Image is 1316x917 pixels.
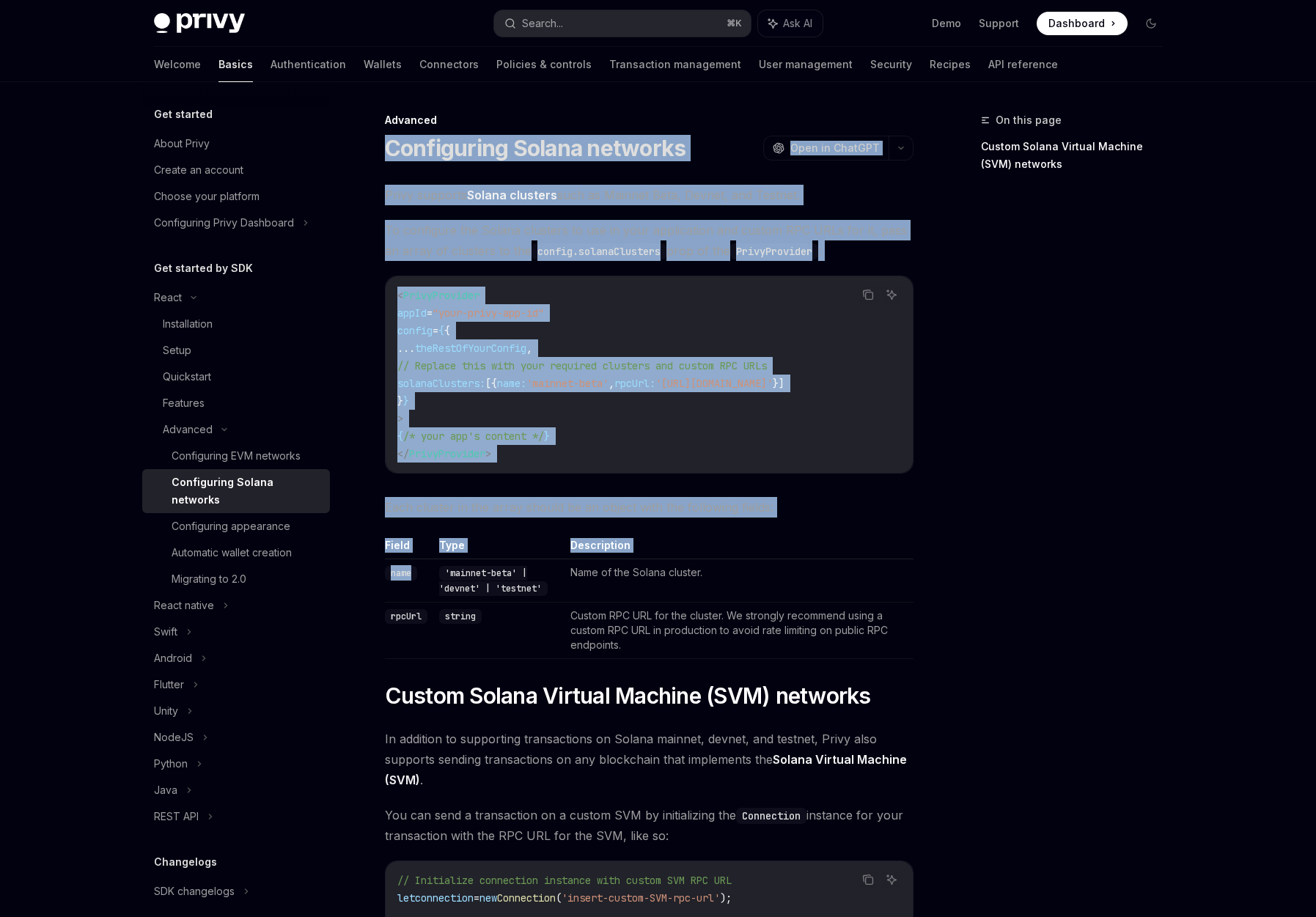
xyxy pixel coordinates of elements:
div: Features [163,394,205,412]
span: = [427,306,433,320]
span: let [397,891,415,905]
a: Configuring Solana networks [142,469,330,513]
th: Type [433,538,565,559]
span: ⌘ K [727,18,742,29]
a: Installation [142,311,330,337]
span: Each cluster in the array should be an object with the following fields: [385,497,914,518]
div: Unity [154,702,178,720]
a: Solana Virtual Machine (SVM) [385,752,907,788]
span: = [474,891,479,905]
span: "your-privy-app-id" [433,306,544,320]
a: Demo [932,16,961,31]
span: '[URL][DOMAIN_NAME]' [655,377,773,390]
span: </ [397,447,409,460]
div: NodeJS [154,729,194,746]
code: 'mainnet-beta' | 'devnet' | 'testnet' [439,566,548,596]
button: Ask AI [882,285,901,304]
span: } [544,430,550,443]
div: Python [154,755,188,773]
span: rpcUrl: [614,377,655,390]
span: name: [497,377,526,390]
span: /* your app's content */ [403,430,544,443]
a: Support [979,16,1019,31]
span: appId [397,306,427,320]
div: Java [154,781,177,799]
a: Configuring appearance [142,513,330,539]
span: { [397,430,403,443]
td: Name of the Solana cluster. [565,559,914,603]
div: SDK changelogs [154,883,235,900]
div: REST API [154,808,199,825]
span: = [433,324,438,337]
a: Security [870,47,912,82]
code: rpcUrl [385,609,427,624]
button: Search...⌘K [494,10,751,37]
span: PrivyProvider [403,289,479,302]
span: In addition to supporting transactions on Solana mainnet, devnet, and testnet, Privy also support... [385,729,914,790]
a: Quickstart [142,364,330,390]
a: Migrating to 2.0 [142,566,330,592]
td: Custom RPC URL for the cluster. We strongly recommend using a custom RPC URL in production to avo... [565,603,914,659]
a: Create an account [142,157,330,183]
div: Android [154,649,192,667]
img: dark logo [154,13,245,34]
div: Setup [163,342,191,359]
th: Field [385,538,433,559]
div: Advanced [163,421,213,438]
a: Features [142,390,330,416]
span: solanaClusters: [397,377,485,390]
a: Configuring EVM networks [142,443,330,469]
button: Ask AI [758,10,823,37]
a: Basics [218,47,253,82]
div: About Privy [154,135,210,152]
div: Configuring Privy Dashboard [154,214,294,232]
div: Create an account [154,161,243,179]
span: 'insert-custom-SVM-rpc-url' [562,891,720,905]
div: Configuring Solana networks [172,474,321,509]
div: Swift [154,623,177,641]
h5: Changelogs [154,853,217,871]
span: 'mainnet-beta' [526,377,609,390]
div: React native [154,597,214,614]
div: Choose your platform [154,188,260,205]
a: Dashboard [1037,12,1128,35]
span: // Initialize connection instance with custom SVM RPC URL [397,874,732,887]
h5: Get started by SDK [154,259,253,277]
a: Transaction management [609,47,741,82]
span: > [485,447,491,460]
span: connection [415,891,474,905]
div: Installation [163,315,213,333]
span: Ask AI [783,16,812,31]
span: } [397,394,403,408]
span: , [526,342,532,355]
span: Custom Solana Virtual Machine (SVM) networks [385,682,871,709]
span: PrivyProvider [409,447,485,460]
code: PrivyProvider [730,243,818,259]
span: // Replace this with your required clusters and custom RPC URLs [397,359,767,372]
button: Copy the contents from the code block [859,285,878,304]
button: Toggle dark mode [1139,12,1163,35]
span: , [609,377,614,390]
div: Advanced [385,113,914,128]
a: Connectors [419,47,479,82]
code: config.solanaClusters [532,243,666,259]
a: Authentication [271,47,346,82]
div: Migrating to 2.0 [172,570,246,588]
div: React [154,289,182,306]
a: Setup [142,337,330,364]
div: Flutter [154,676,184,693]
h1: Configuring Solana networks [385,135,686,161]
span: theRestOfYourConfig [415,342,526,355]
span: ( [556,891,562,905]
div: Configuring EVM networks [172,447,301,465]
a: Welcome [154,47,201,82]
span: }] [773,377,784,390]
h5: Get started [154,106,213,123]
button: Ask AI [882,870,901,889]
span: Privy supports such as Mainnet Beta, Devnet, and Testnet. [385,185,914,205]
div: Search... [522,15,563,32]
a: User management [759,47,853,82]
span: < [397,289,403,302]
a: Custom Solana Virtual Machine (SVM) networks [981,135,1175,176]
span: You can send a transaction on a custom SVM by initializing the instance for your transaction with... [385,805,914,846]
